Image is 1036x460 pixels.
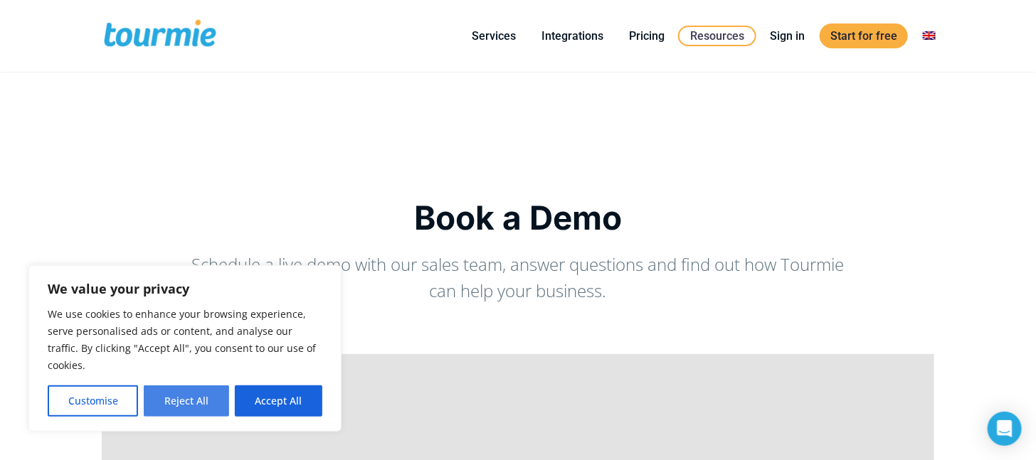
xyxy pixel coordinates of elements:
button: Accept All [235,385,322,417]
a: Services [461,27,527,45]
p: Schedule a live demo with our sales team, answer questions and find out how Tourmie can help your... [180,251,856,304]
a: Sign in [759,27,815,45]
p: We value your privacy [48,280,322,297]
a: Integrations [531,27,614,45]
a: Start for free [820,23,908,48]
p: We use cookies to enhance your browsing experience, serve personalised ads or content, and analys... [48,306,322,374]
div: Open Intercom Messenger [988,412,1022,446]
h1: Book a Demo [102,198,934,237]
button: Reject All [144,385,228,417]
a: Resources [678,26,756,46]
a: Pricing [618,27,675,45]
button: Customise [48,385,138,417]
